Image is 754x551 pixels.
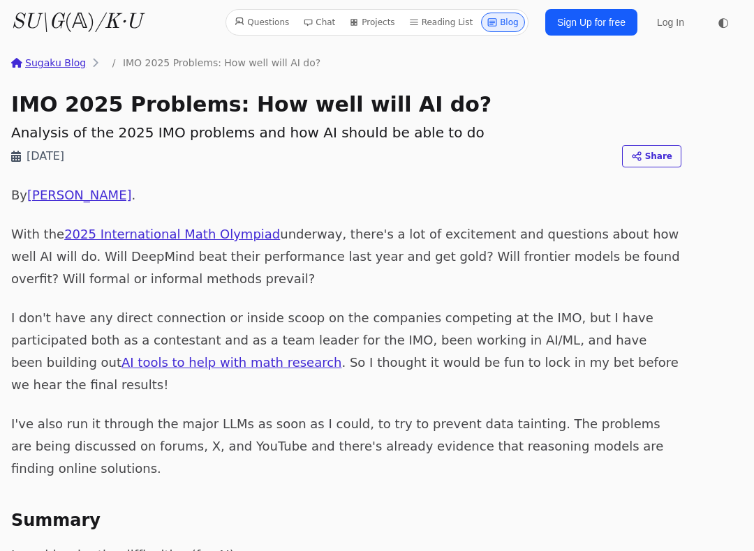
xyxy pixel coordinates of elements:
a: AI tools to help with math research [121,355,341,370]
a: Sign Up for free [545,9,637,36]
a: Log In [649,10,693,35]
h1: IMO 2025 Problems: How well will AI do? [11,92,681,117]
span: ◐ [718,16,729,29]
p: With the underway, there's a lot of excitement and questions about how well AI will do. Will Deep... [11,223,681,290]
a: Questions [229,13,295,32]
a: Sugaku Blog [11,56,86,70]
a: 2025 International Math Olympiad [64,227,280,241]
h2: Analysis of the 2025 IMO problems and how AI should be able to do [11,123,681,142]
time: [DATE] [27,148,64,165]
button: ◐ [709,8,737,36]
a: SU\G(𝔸)/K·U [11,10,142,35]
li: IMO 2025 Problems: How well will AI do? [105,56,320,70]
nav: breadcrumbs [11,56,681,70]
i: /K·U [95,12,142,33]
span: Share [645,150,672,163]
a: Blog [481,13,525,32]
a: Chat [297,13,341,32]
h3: Summary [11,508,681,533]
a: [PERSON_NAME] [27,188,132,202]
p: I don't have any direct connection or inside scoop on the companies competing at the IMO, but I h... [11,307,681,396]
a: Reading List [404,13,479,32]
a: Projects [343,13,400,32]
p: I've also run it through the major LLMs as soon as I could, to try to prevent data tainting. The ... [11,413,681,480]
p: By . [11,184,681,206]
i: SU\G [11,12,64,33]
